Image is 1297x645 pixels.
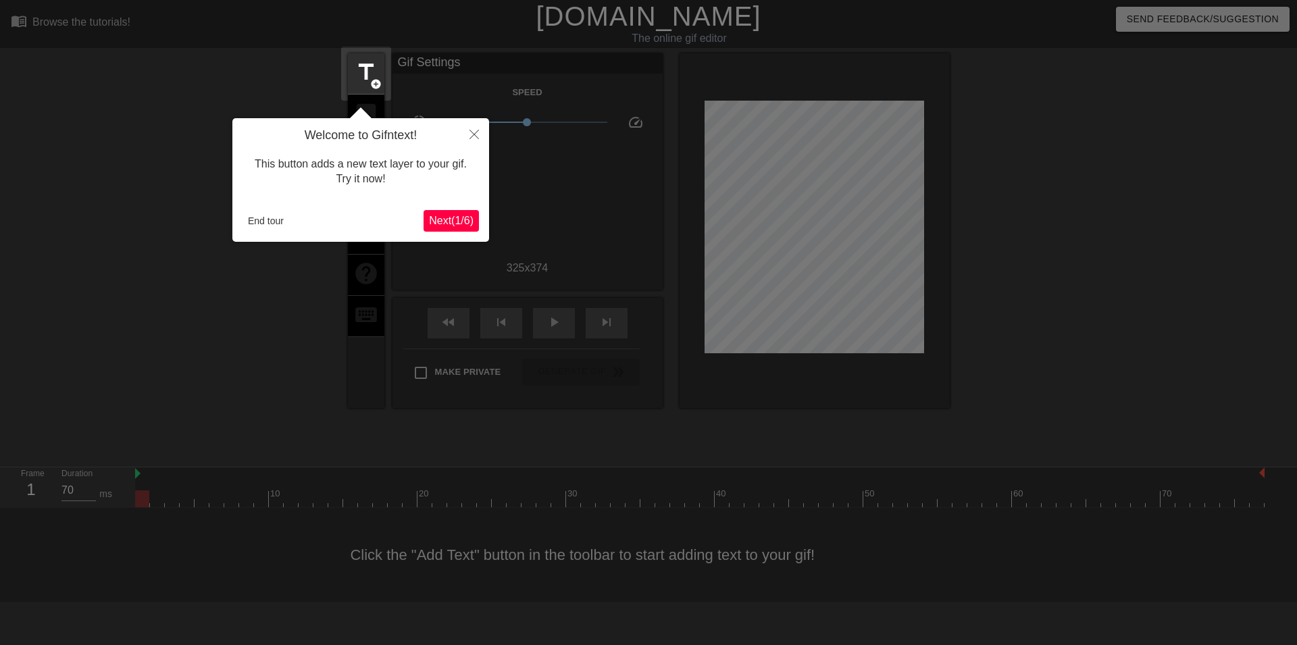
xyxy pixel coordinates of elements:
h4: Welcome to Gifntext! [243,128,479,143]
button: End tour [243,211,289,231]
button: Next [424,210,479,232]
span: Next ( 1 / 6 ) [429,215,474,226]
button: Close [459,118,489,149]
div: This button adds a new text layer to your gif. Try it now! [243,143,479,201]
